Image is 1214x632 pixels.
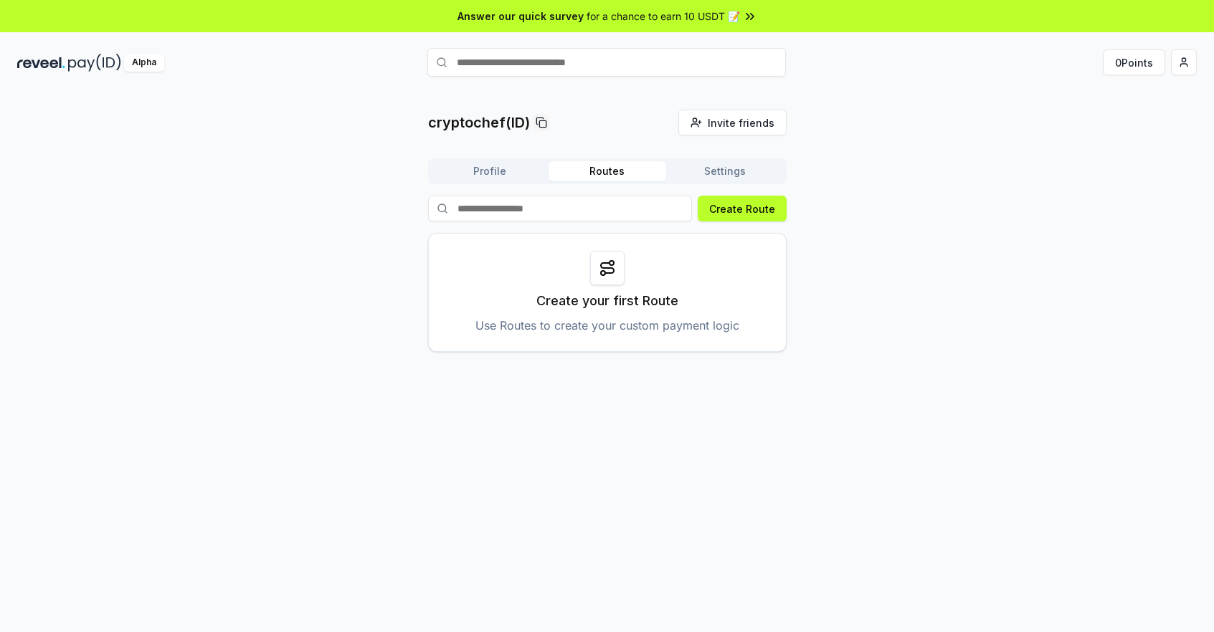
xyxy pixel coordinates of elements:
[68,54,121,72] img: pay_id
[431,161,549,181] button: Profile
[678,110,787,135] button: Invite friends
[708,115,774,130] span: Invite friends
[457,9,584,24] span: Answer our quick survey
[549,161,666,181] button: Routes
[536,291,678,311] p: Create your first Route
[587,9,740,24] span: for a chance to earn 10 USDT 📝
[1103,49,1165,75] button: 0Points
[428,112,530,133] p: cryptochef(ID)
[124,54,164,72] div: Alpha
[17,54,65,72] img: reveel_dark
[698,196,787,221] button: Create Route
[475,317,739,334] p: Use Routes to create your custom payment logic
[666,161,784,181] button: Settings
